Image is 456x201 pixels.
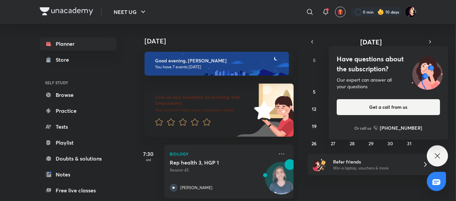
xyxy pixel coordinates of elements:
[407,140,412,147] abbr: October 31, 2025
[361,37,382,46] span: [DATE]
[309,86,319,97] button: October 5, 2025
[312,140,316,147] abbr: October 26, 2025
[40,88,117,101] a: Browse
[40,168,117,181] a: Notes
[180,185,212,191] p: [PERSON_NAME]
[380,124,423,131] h6: [PHONE_NUMBER]
[350,140,355,147] abbr: October 28, 2025
[40,77,117,88] h6: SELF STUDY
[155,58,283,64] h6: Good evening, [PERSON_NAME]
[333,165,415,171] p: Win a laptop, vouchers & more
[317,37,426,46] button: [DATE]
[406,54,448,90] img: ttu_illustration_new.svg
[337,54,440,74] h4: Have questions about the subscription?
[377,9,384,15] img: streak
[232,84,294,137] img: feedback_image
[155,64,283,70] p: You have 7 events [DATE]
[144,52,289,76] img: evening
[373,124,423,131] a: [PHONE_NUMBER]
[347,138,358,149] button: October 28, 2025
[170,167,274,173] p: Session 45
[328,86,338,97] button: October 6, 2025
[40,152,117,165] a: Doubts & solutions
[405,6,416,18] img: Mayank Singh
[309,121,319,131] button: October 19, 2025
[312,106,316,112] abbr: October 12, 2025
[335,7,346,17] button: avatar
[333,158,415,165] h6: Refer friends
[355,125,371,131] p: Or call us
[328,121,338,131] button: October 20, 2025
[265,166,297,197] img: Avatar
[313,158,326,171] img: referral
[331,140,335,147] abbr: October 27, 2025
[155,107,252,113] p: Your word will help make Unacademy better
[40,7,93,17] a: Company Logo
[313,89,315,95] abbr: October 5, 2025
[309,138,319,149] button: October 26, 2025
[312,123,316,129] abbr: October 19, 2025
[40,53,117,66] a: Store
[56,56,73,64] div: Store
[40,136,117,149] a: Playlist
[40,104,117,117] a: Practice
[313,57,315,63] abbr: Sunday
[40,7,93,15] img: Company Logo
[170,150,274,158] p: Biology
[309,103,319,114] button: October 12, 2025
[387,140,393,147] abbr: October 30, 2025
[366,138,376,149] button: October 29, 2025
[40,184,117,197] a: Free live classes
[144,37,300,45] h4: [DATE]
[328,103,338,114] button: October 13, 2025
[337,9,343,15] img: avatar
[110,5,151,19] button: NEET UG
[135,150,162,158] h5: 7:30
[40,37,117,50] a: Planner
[369,140,373,147] abbr: October 29, 2025
[170,159,252,166] h5: Rep health 3, HGP 1
[155,94,252,106] h6: Give us your feedback on learning with Unacademy
[337,99,440,115] button: Get a call from us
[385,138,395,149] button: October 30, 2025
[328,138,338,149] button: October 27, 2025
[135,158,162,162] p: AM
[404,138,415,149] button: October 31, 2025
[40,120,117,133] a: Tests
[337,77,440,90] div: Our expert can answer all your questions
